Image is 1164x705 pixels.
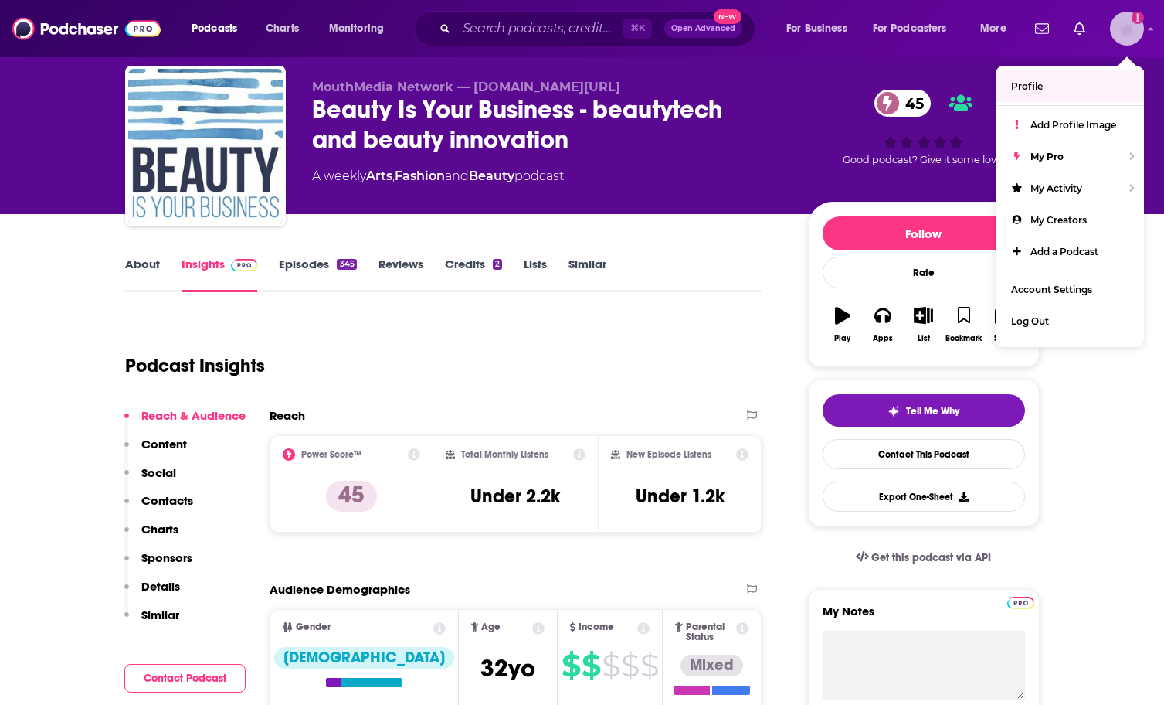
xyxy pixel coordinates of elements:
button: Contacts [124,493,193,522]
div: A weekly podcast [312,167,564,186]
a: Reviews [378,257,423,292]
h2: New Episode Listens [626,449,711,460]
span: Get this podcast via API [871,551,991,564]
h2: Total Monthly Listens [461,449,548,460]
button: open menu [318,16,404,41]
button: Content [124,437,187,465]
button: Play [823,297,863,352]
div: Play [834,334,850,343]
span: More [980,18,1006,39]
button: open menu [969,16,1026,41]
a: Lists [524,257,547,292]
input: Search podcasts, credits, & more... [456,16,623,41]
span: 45 [890,90,932,117]
button: Reach & Audience [124,408,246,437]
a: About [125,257,160,292]
span: MouthMedia Network — [DOMAIN_NAME][URL] [312,80,620,94]
h1: Podcast Insights [125,354,265,377]
label: My Notes [823,604,1025,631]
span: Log Out [1011,315,1049,327]
button: Follow [823,216,1025,250]
button: List [903,297,943,352]
div: Apps [873,334,893,343]
button: Contact Podcast [124,664,246,693]
div: Share [994,334,1015,343]
p: Details [141,579,180,594]
button: open menu [863,16,969,41]
span: My Activity [1030,182,1082,194]
div: Search podcasts, credits, & more... [429,11,770,46]
p: Content [141,437,187,451]
a: Profile [996,70,1144,102]
a: Get this podcast via API [843,539,1004,577]
a: Beauty [469,169,514,183]
span: $ [602,653,619,678]
div: [DEMOGRAPHIC_DATA] [274,647,454,669]
span: Charts [266,18,299,39]
button: Export One-Sheet [823,482,1025,512]
img: Podchaser Pro [1007,597,1034,609]
p: Contacts [141,493,193,508]
button: Bookmark [944,297,984,352]
span: Account Settings [1011,284,1092,295]
button: Apps [863,297,903,352]
span: Parental Status [686,622,734,642]
button: open menu [775,16,867,41]
div: 45Good podcast? Give it some love! [808,80,1040,175]
span: and [445,169,469,183]
button: Show profile menu [1110,12,1144,46]
p: Reach & Audience [141,408,246,423]
button: Open AdvancedNew [664,19,742,38]
span: $ [562,653,580,678]
span: Tell Me Why [906,405,959,417]
p: Social [141,465,176,480]
button: Similar [124,608,179,636]
span: Add a Podcast [1030,246,1098,257]
button: Sponsors [124,550,192,579]
img: User Profile [1110,12,1144,46]
span: ⌘ K [623,19,652,39]
img: Beauty Is Your Business - beautytech and beauty innovation [128,69,283,223]
a: Fashion [395,169,445,183]
button: Social [124,465,176,494]
a: InsightsPodchaser Pro [182,257,258,292]
div: 345 [337,259,356,270]
span: For Business [786,18,847,39]
h2: Reach [270,408,305,423]
img: Podchaser Pro [231,259,258,271]
a: Arts [366,169,392,183]
span: Gender [296,622,331,632]
button: Share [984,297,1024,352]
div: List [918,334,930,343]
span: My Creators [1030,214,1087,226]
a: Show notifications dropdown [1029,15,1055,42]
p: Charts [141,522,178,536]
a: Add a Podcast [996,236,1144,267]
h3: Under 2.2k [470,485,560,508]
a: Episodes345 [279,257,356,292]
button: open menu [181,16,257,41]
svg: Add a profile image [1132,12,1144,24]
a: Show notifications dropdown [1067,15,1091,42]
a: Pro website [1007,594,1034,609]
div: Rate [823,257,1025,288]
a: My Creators [996,204,1144,236]
span: New [714,9,741,24]
span: $ [582,653,600,678]
span: $ [640,653,658,678]
img: tell me why sparkle [887,405,900,417]
button: Details [124,579,180,608]
span: Add Profile Image [1030,119,1116,131]
span: Profile [1011,80,1043,92]
span: , [392,169,395,183]
img: Podchaser - Follow, Share and Rate Podcasts [12,14,161,43]
span: Monitoring [329,18,384,39]
span: Open Advanced [671,25,735,32]
a: Contact This Podcast [823,439,1025,469]
p: Similar [141,608,179,622]
span: Income [579,622,614,632]
a: Credits2 [445,257,502,292]
span: For Podcasters [873,18,947,39]
span: Podcasts [192,18,237,39]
